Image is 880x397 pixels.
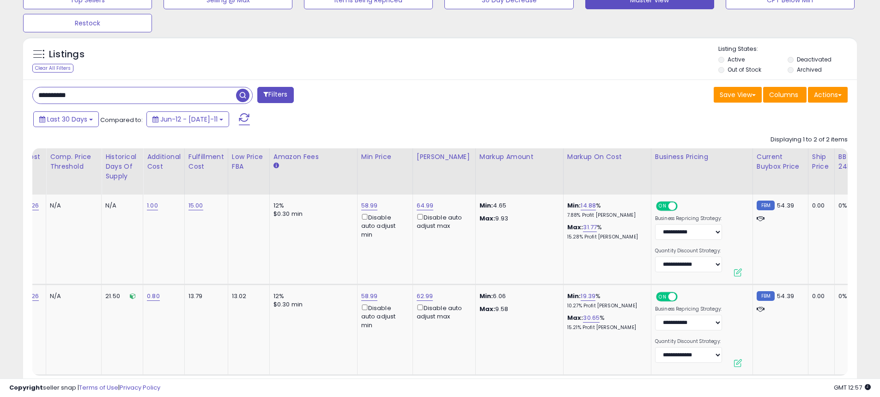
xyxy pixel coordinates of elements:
[257,87,293,103] button: Filters
[232,292,262,300] div: 13.02
[567,223,644,240] div: %
[23,14,152,32] button: Restock
[188,152,224,171] div: Fulfillment Cost
[273,152,353,162] div: Amazon Fees
[105,202,136,210] div: N/A
[417,303,468,321] div: Disable auto adjust max
[763,87,807,103] button: Columns
[728,55,745,63] label: Active
[479,214,556,223] p: 9.93
[160,115,218,124] span: Jun-12 - [DATE]-11
[273,300,350,309] div: $0.30 min
[32,64,73,73] div: Clear All Filters
[361,303,406,330] div: Disable auto adjust min
[757,291,775,301] small: FBM
[655,306,722,312] label: Business Repricing Strategy:
[567,313,583,322] b: Max:
[479,214,496,223] strong: Max:
[147,201,158,210] a: 1.00
[838,292,869,300] div: 0%
[49,48,85,61] h5: Listings
[188,292,221,300] div: 13.79
[479,201,493,210] strong: Min:
[105,152,139,181] div: Historical Days Of Supply
[147,152,181,171] div: Additional Cost
[797,66,822,73] label: Archived
[361,292,378,301] a: 58.99
[812,152,831,171] div: Ship Price
[24,152,42,162] div: Cost
[808,87,848,103] button: Actions
[655,215,722,222] label: Business Repricing Strategy:
[581,292,595,301] a: 19.39
[479,305,496,313] strong: Max:
[567,314,644,331] div: %
[147,292,160,301] a: 0.80
[273,202,350,210] div: 12%
[777,292,794,300] span: 54.39
[9,384,160,392] div: seller snap | |
[47,115,87,124] span: Last 30 Days
[728,66,761,73] label: Out of Stock
[33,111,99,127] button: Last 30 Days
[361,201,378,210] a: 58.99
[757,201,775,210] small: FBM
[567,234,644,240] p: 15.28% Profit [PERSON_NAME]
[838,152,872,171] div: BB Share 24h.
[563,148,651,195] th: The percentage added to the cost of goods (COGS) that forms the calculator for Min & Max prices.
[655,152,749,162] div: Business Pricing
[657,202,668,210] span: ON
[676,202,691,210] span: OFF
[188,201,203,210] a: 15.00
[567,292,581,300] b: Min:
[417,292,433,301] a: 62.99
[100,116,143,124] span: Compared to:
[714,87,762,103] button: Save View
[479,305,556,313] p: 9.58
[812,202,827,210] div: 0.00
[771,135,848,144] div: Displaying 1 to 2 of 2 items
[146,111,229,127] button: Jun-12 - [DATE]-11
[361,152,409,162] div: Min Price
[812,292,827,300] div: 0.00
[655,248,722,254] label: Quantity Discount Strategy:
[777,201,794,210] span: 54.39
[417,201,434,210] a: 64.99
[567,223,583,232] b: Max:
[417,152,472,162] div: [PERSON_NAME]
[567,152,647,162] div: Markup on Cost
[718,45,857,54] p: Listing States:
[105,292,136,300] div: 21.50
[583,223,597,232] a: 31.77
[567,292,644,309] div: %
[361,212,406,239] div: Disable auto adjust min
[50,152,97,171] div: Comp. Price Threshold
[581,201,596,210] a: 14.88
[838,202,869,210] div: 0%
[583,313,600,323] a: 30.65
[479,292,556,300] p: 6.06
[567,201,581,210] b: Min:
[655,338,722,345] label: Quantity Discount Strategy:
[567,202,644,219] div: %
[273,210,350,218] div: $0.30 min
[757,152,804,171] div: Current Buybox Price
[479,202,556,210] p: 4.65
[50,292,94,300] div: N/A
[417,212,468,230] div: Disable auto adjust max
[834,383,871,392] span: 2025-08-11 12:57 GMT
[273,292,350,300] div: 12%
[797,55,831,63] label: Deactivated
[479,292,493,300] strong: Min:
[50,202,94,210] div: N/A
[567,324,644,331] p: 15.21% Profit [PERSON_NAME]
[273,162,279,170] small: Amazon Fees.
[769,90,798,99] span: Columns
[567,212,644,219] p: 7.88% Profit [PERSON_NAME]
[79,383,118,392] a: Terms of Use
[657,293,668,301] span: ON
[120,383,160,392] a: Privacy Policy
[479,152,559,162] div: Markup Amount
[676,293,691,301] span: OFF
[567,303,644,309] p: 10.27% Profit [PERSON_NAME]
